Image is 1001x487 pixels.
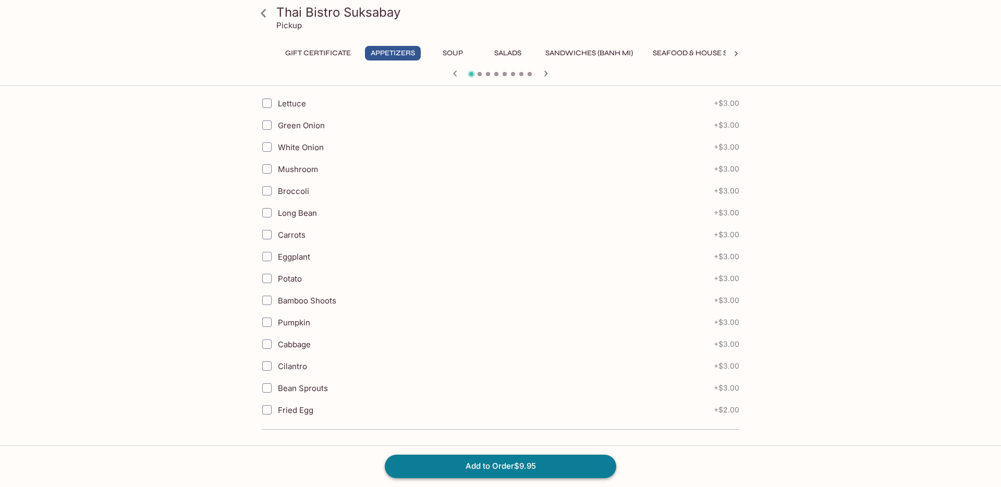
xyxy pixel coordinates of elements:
span: Carrots [278,230,306,240]
button: Gift Certificate [279,46,357,60]
span: Lettuce [278,99,306,108]
span: + $3.00 [714,340,739,348]
span: + $3.00 [714,99,739,107]
span: Potato [278,274,302,284]
span: Pumpkin [278,318,310,327]
span: Fried Egg [278,405,313,415]
span: + $3.00 [714,296,739,305]
button: Sandwiches (Banh Mi) [540,46,639,60]
button: Seafood & House Specials [647,46,763,60]
span: + $3.00 [714,362,739,370]
span: Long Bean [278,208,317,218]
span: White Onion [278,142,324,152]
span: Cilantro [278,361,307,371]
span: + $3.00 [714,384,739,392]
p: Pickup [276,20,302,30]
span: Green Onion [278,120,325,130]
span: + $2.00 [714,406,739,414]
span: Mushroom [278,164,318,174]
span: Cabbage [278,339,311,349]
span: + $3.00 [714,230,739,239]
span: + $3.00 [714,274,739,283]
button: Salads [484,46,531,60]
button: Add to Order$9.95 [385,455,616,478]
span: Bean Sprouts [278,383,328,393]
span: + $3.00 [714,318,739,326]
span: + $3.00 [714,143,739,151]
span: + $3.00 [714,165,739,173]
span: Broccoli [278,186,309,196]
span: + $3.00 [714,121,739,129]
h3: Thai Bistro Suksabay [276,4,742,20]
span: + $3.00 [714,209,739,217]
span: Eggplant [278,252,310,262]
span: + $3.00 [714,252,739,261]
span: + $3.00 [714,187,739,195]
button: Soup [429,46,476,60]
button: Appetizers [365,46,421,60]
span: Bamboo Shoots [278,296,336,306]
